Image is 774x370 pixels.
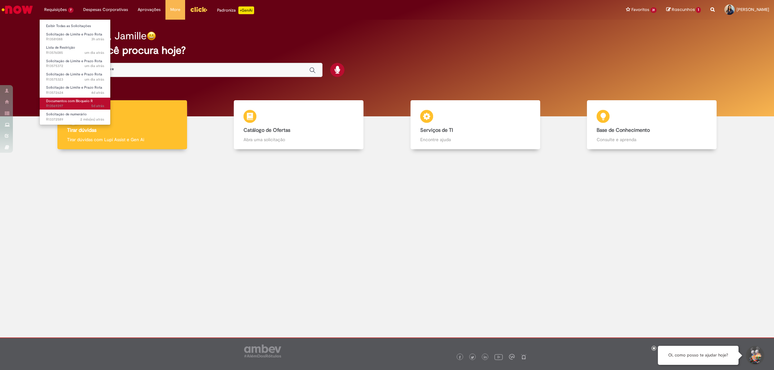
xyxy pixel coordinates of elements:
span: Aprovações [138,6,161,13]
p: Tirar dúvidas com Lupi Assist e Gen Ai [67,136,177,143]
p: Consulte e aprenda [597,136,707,143]
time: 27/09/2025 08:03:59 [91,90,104,95]
ul: Requisições [39,19,111,125]
span: R13575323 [46,77,104,82]
time: 26/09/2025 09:36:52 [91,103,104,108]
span: Solicitação de Limite e Prazo Rota [46,85,102,90]
span: R13581088 [46,37,104,42]
span: Favoritos [631,6,649,13]
time: 29/09/2025 09:29:27 [84,77,104,82]
span: Lista de Restrição [46,45,75,50]
a: Aberto R13576085 : Lista de Restrição [40,44,111,56]
span: 3h atrás [91,37,104,42]
a: Aberto R13575323 : Solicitação de Limite e Prazo Rota [40,71,111,83]
span: 2 mês(es) atrás [80,117,104,122]
img: logo_footer_ambev_rotulo_gray.png [244,345,281,357]
img: click_logo_yellow_360x200.png [190,5,207,14]
span: R13569397 [46,103,104,109]
span: 31 [650,7,657,13]
span: Solicitação de Limite e Prazo Rota [46,59,102,63]
img: logo_footer_naosei.png [521,354,527,360]
span: Requisições [44,6,67,13]
a: Aberto R13372589 : Solicitação de numerário [40,111,111,123]
a: Tirar dúvidas Tirar dúvidas com Lupi Assist e Gen Ai [34,100,211,150]
span: um dia atrás [84,50,104,55]
span: Solicitação de Limite e Prazo Rota [46,32,102,37]
b: Base de Conhecimento [597,127,650,133]
div: Oi, como posso te ajudar hoje? [658,346,739,365]
p: Encontre ajuda [420,136,531,143]
span: R13372589 [46,117,104,122]
img: logo_footer_twitter.png [471,356,474,359]
b: Catálogo de Ofertas [243,127,290,133]
span: Solicitação de Limite e Prazo Rota [46,72,102,77]
p: Abra uma solicitação [243,136,354,143]
span: 4d atrás [91,90,104,95]
img: logo_footer_facebook.png [458,356,461,359]
time: 29/09/2025 09:35:38 [84,63,104,68]
time: 07/08/2025 17:14:06 [80,117,104,122]
h2: O que você procura hoje? [64,45,710,56]
span: um dia atrás [84,77,104,82]
span: 1 [696,7,701,13]
a: Catálogo de Ofertas Abra uma solicitação [211,100,387,150]
img: happy-face.png [147,31,156,41]
time: 30/09/2025 11:55:54 [91,37,104,42]
img: logo_footer_youtube.png [494,353,503,361]
span: R13576085 [46,50,104,55]
a: Serviços de TI Encontre ajuda [387,100,564,150]
a: Base de Conhecimento Consulte e aprenda [564,100,740,150]
span: 5d atrás [91,103,104,108]
span: More [170,6,180,13]
p: +GenAi [238,6,254,14]
span: Solicitação de numerário [46,112,87,117]
span: 7 [68,7,74,13]
a: Exibir Todas as Solicitações [40,23,111,30]
button: Iniciar Conversa de Suporte [745,346,764,365]
img: ServiceNow [1,3,34,16]
img: logo_footer_workplace.png [509,354,515,360]
a: Aberto R13569397 : Documentos com Bloqueio R [40,98,111,110]
time: 29/09/2025 11:17:00 [84,50,104,55]
span: Rascunhos [672,6,695,13]
span: R13572624 [46,90,104,95]
img: logo_footer_linkedin.png [484,355,487,359]
a: Aberto R13572624 : Solicitação de Limite e Prazo Rota [40,84,111,96]
span: Despesas Corporativas [83,6,128,13]
a: Rascunhos [666,7,701,13]
b: Tirar dúvidas [67,127,96,133]
span: Documentos com Bloqueio R [46,99,93,103]
div: Padroniza [217,6,254,14]
span: R13575372 [46,63,104,69]
b: Serviços de TI [420,127,453,133]
a: Aberto R13575372 : Solicitação de Limite e Prazo Rota [40,58,111,70]
span: [PERSON_NAME] [737,7,769,12]
span: um dia atrás [84,63,104,68]
a: Aberto R13581088 : Solicitação de Limite e Prazo Rota [40,31,111,43]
